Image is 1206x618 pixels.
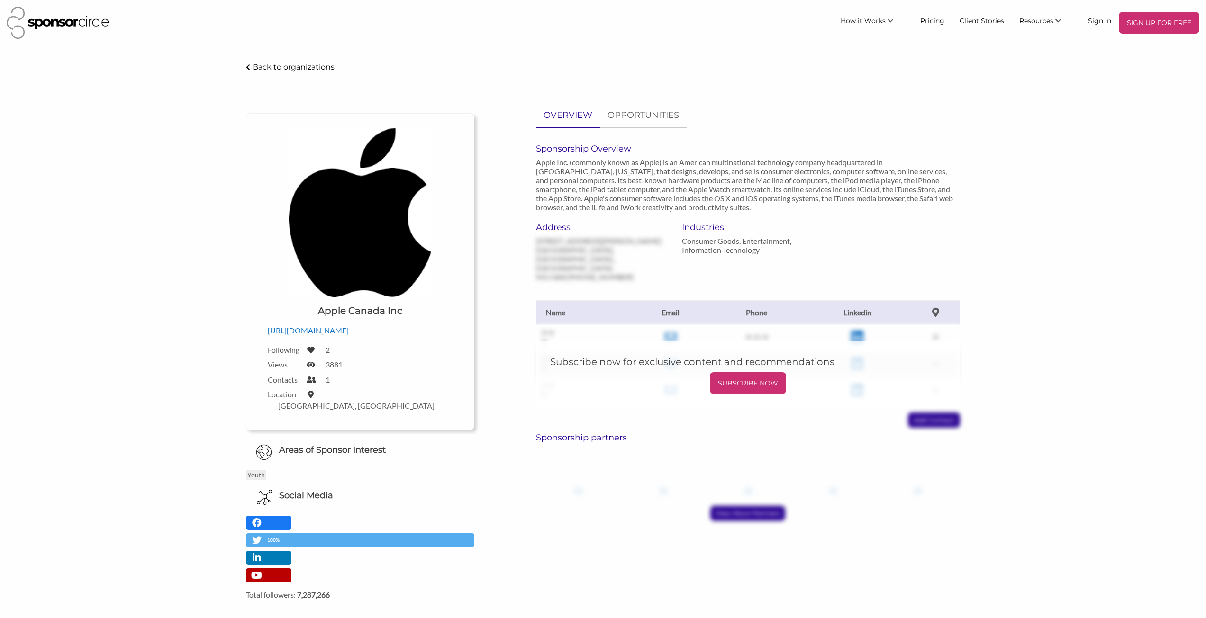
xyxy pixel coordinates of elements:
h5: Subscribe now for exclusive content and recommendations [550,355,946,368]
p: Youth [246,470,266,480]
a: SUBSCRIBE NOW [550,372,946,394]
p: Back to organizations [253,63,335,72]
h6: Areas of Sponsor Interest [239,444,481,456]
label: 2 [326,345,330,354]
th: Email [631,300,710,324]
p: OVERVIEW [544,108,592,122]
img: Sponsor Circle Logo [7,7,109,39]
strong: 7,287,266 [297,590,330,599]
th: Name [536,300,631,324]
p: Apple Inc. (commonly known as Apple) is an American multinational technology company headquartere... [536,158,960,212]
label: Views [268,360,301,369]
h1: Apple Canada Inc [318,304,402,317]
label: Location [268,390,301,399]
h6: Industries [682,222,814,233]
label: Contacts [268,375,301,384]
span: Resources [1019,17,1053,25]
th: Phone [710,300,803,324]
p: SUBSCRIBE NOW [714,376,782,390]
h6: Sponsorship partners [536,432,960,443]
label: 3881 [326,360,343,369]
label: Total followers: [246,590,474,599]
th: Linkedin [803,300,911,324]
span: How it Works [841,17,886,25]
img: Logo [289,128,431,297]
a: Sign In [1080,12,1119,29]
img: Globe Icon [256,444,272,460]
h6: Address [536,222,668,233]
p: Consumer Goods, Entertainment, Information Technology [682,236,814,254]
p: [URL][DOMAIN_NAME] [268,324,453,337]
p: OPPORTUNITIES [608,108,679,122]
h6: Social Media [279,490,333,502]
img: Social Media Icon [257,490,272,505]
p: 100% [267,536,282,545]
a: Pricing [913,12,952,29]
li: Resources [1012,12,1080,34]
label: Following [268,345,301,354]
h6: Sponsorship Overview [536,143,960,154]
a: Client Stories [952,12,1012,29]
li: How it Works [833,12,913,34]
p: SIGN UP FOR FREE [1123,16,1196,30]
label: 1 [326,375,330,384]
label: [GEOGRAPHIC_DATA], [GEOGRAPHIC_DATA] [278,401,435,410]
